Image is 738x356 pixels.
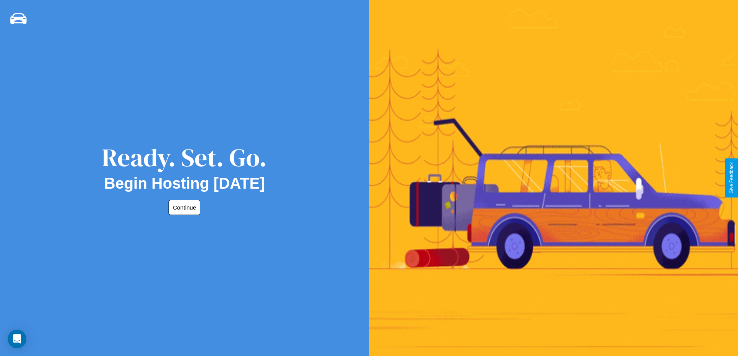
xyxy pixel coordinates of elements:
div: Give Feedback [729,162,734,194]
h2: Begin Hosting [DATE] [104,175,265,192]
button: Continue [169,200,200,215]
div: Ready. Set. Go. [102,140,267,175]
div: Open Intercom Messenger [8,330,26,348]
